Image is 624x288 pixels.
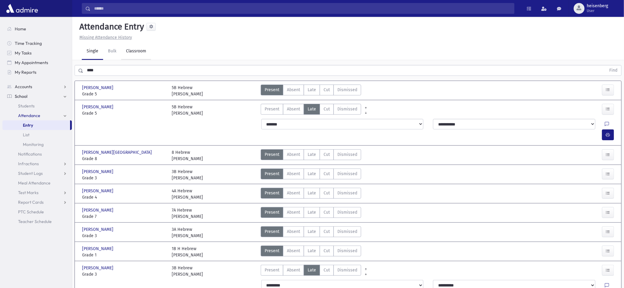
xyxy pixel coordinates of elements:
span: Cut [324,267,330,273]
span: Dismissed [337,151,357,158]
img: AdmirePro [5,2,39,14]
button: Find [606,65,621,76]
span: Student Logs [18,171,43,176]
a: List [2,130,72,140]
span: My Appointments [15,60,48,65]
span: Cut [324,228,330,235]
a: My Reports [2,67,72,77]
span: Grade 1 [82,252,166,258]
span: Infractions [18,161,39,166]
span: Late [308,171,316,177]
span: Present [265,87,279,93]
div: AttTypes [261,265,361,277]
span: Grade 3 [82,271,166,277]
span: Present [265,151,279,158]
a: Meal Attendance [2,178,72,188]
span: Dismissed [337,267,357,273]
span: Present [265,171,279,177]
div: AttTypes [261,104,361,116]
span: List [23,132,29,138]
span: Cut [324,209,330,215]
a: Notifications [2,149,72,159]
div: 5B Hebrew [PERSON_NAME] [172,85,203,97]
div: AttTypes [261,169,361,181]
span: heisenberg [587,4,608,8]
span: [PERSON_NAME] [82,104,115,110]
div: 3A Hebrew [PERSON_NAME] [172,226,203,239]
span: Time Tracking [15,41,42,46]
div: AttTypes [261,188,361,200]
span: School [15,94,27,99]
h5: Attendance Entry [77,22,144,32]
span: User [587,8,608,13]
span: Cut [324,87,330,93]
a: Single [82,43,103,60]
div: AttTypes [261,207,361,220]
div: 8 Hebrew [PERSON_NAME] [172,149,203,162]
span: Late [308,190,316,196]
div: AttTypes [261,149,361,162]
span: Grade 4 [82,194,166,200]
span: [PERSON_NAME] [82,246,115,252]
span: Grade 7 [82,213,166,220]
a: Student Logs [2,169,72,178]
span: Cut [324,248,330,254]
span: [PERSON_NAME] [82,85,115,91]
span: Entry [23,122,33,128]
span: Monitoring [23,142,44,147]
span: Absent [287,248,300,254]
span: Present [265,248,279,254]
span: Absent [287,228,300,235]
span: Dismissed [337,228,357,235]
a: Infractions [2,159,72,169]
span: [PERSON_NAME] [82,265,115,271]
span: Cut [324,151,330,158]
span: Absent [287,171,300,177]
span: Grade 8 [82,156,166,162]
span: Cut [324,106,330,112]
div: AttTypes [261,246,361,258]
span: Meal Attendance [18,180,51,186]
span: [PERSON_NAME] [82,188,115,194]
span: Absent [287,151,300,158]
a: PTC Schedule [2,207,72,217]
span: Notifications [18,151,42,157]
a: Monitoring [2,140,72,149]
span: Grade 3 [82,233,166,239]
a: Test Marks [2,188,72,197]
span: Dismissed [337,171,357,177]
span: [PERSON_NAME][GEOGRAPHIC_DATA] [82,149,153,156]
span: Students [18,103,35,109]
span: Present [265,190,279,196]
div: 3B Hebrew [PERSON_NAME] [172,169,203,181]
span: Dismissed [337,87,357,93]
a: School [2,91,72,101]
span: Test Marks [18,190,38,195]
a: Attendance [2,111,72,120]
a: Report Cards [2,197,72,207]
span: My Reports [15,70,36,75]
span: Absent [287,209,300,215]
span: Dismissed [337,248,357,254]
span: Cut [324,171,330,177]
div: AttTypes [261,226,361,239]
span: Late [308,248,316,254]
div: 1B H Hebrew [PERSON_NAME] [172,246,203,258]
span: Grade 5 [82,91,166,97]
span: Late [308,106,316,112]
span: Absent [287,267,300,273]
span: [PERSON_NAME] [82,169,115,175]
a: Accounts [2,82,72,91]
span: Dismissed [337,209,357,215]
span: Present [265,267,279,273]
div: 4A Hebrew [PERSON_NAME] [172,188,203,200]
a: My Tasks [2,48,72,58]
span: Grade 3 [82,175,166,181]
span: Dismissed [337,106,357,112]
span: Home [15,26,26,32]
a: Teacher Schedule [2,217,72,226]
span: Late [308,209,316,215]
a: Home [2,24,72,34]
span: Dismissed [337,190,357,196]
span: [PERSON_NAME] [82,207,115,213]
